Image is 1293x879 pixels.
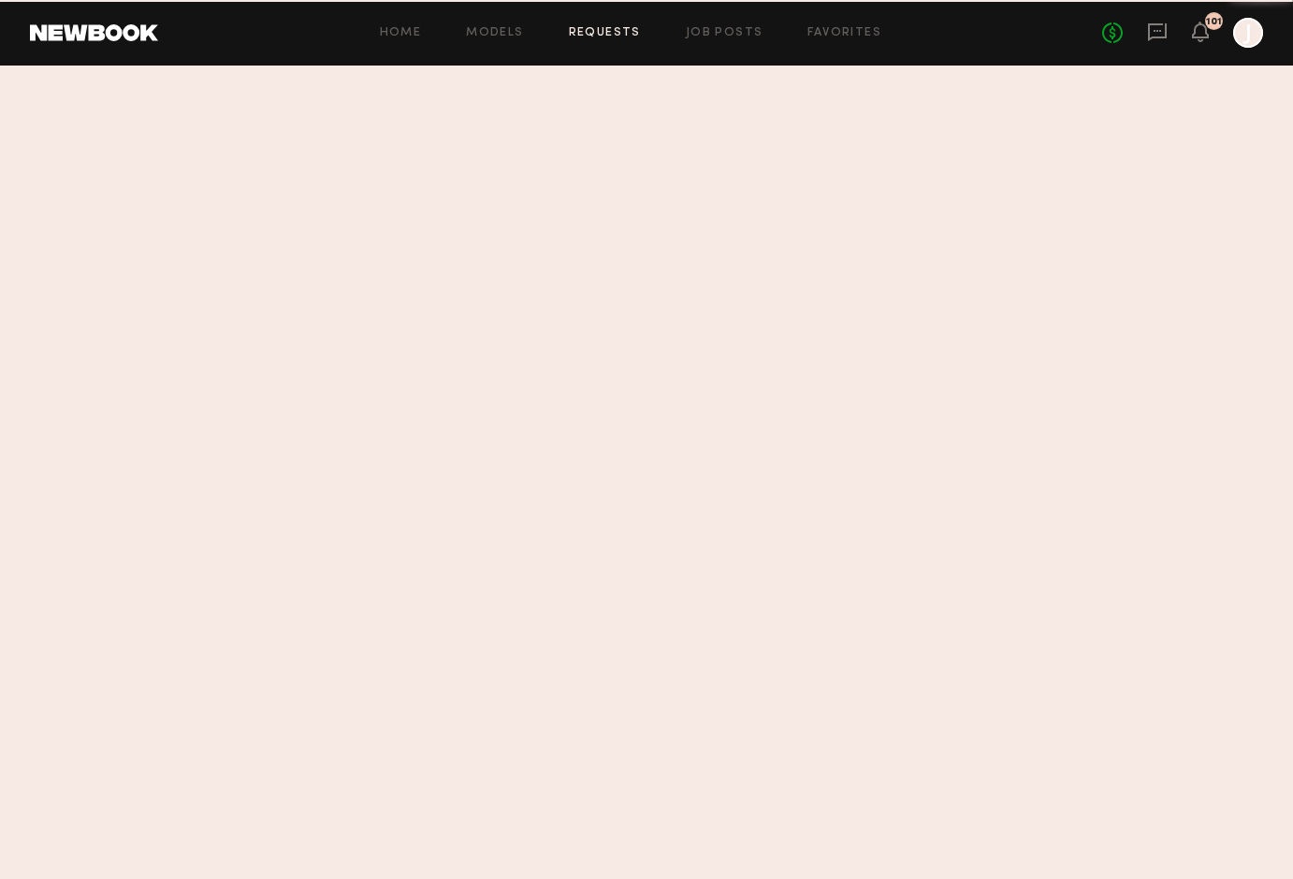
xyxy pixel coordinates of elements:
[1206,17,1222,27] div: 101
[569,27,641,39] a: Requests
[686,27,763,39] a: Job Posts
[1233,18,1263,48] a: J
[466,27,523,39] a: Models
[807,27,881,39] a: Favorites
[380,27,422,39] a: Home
